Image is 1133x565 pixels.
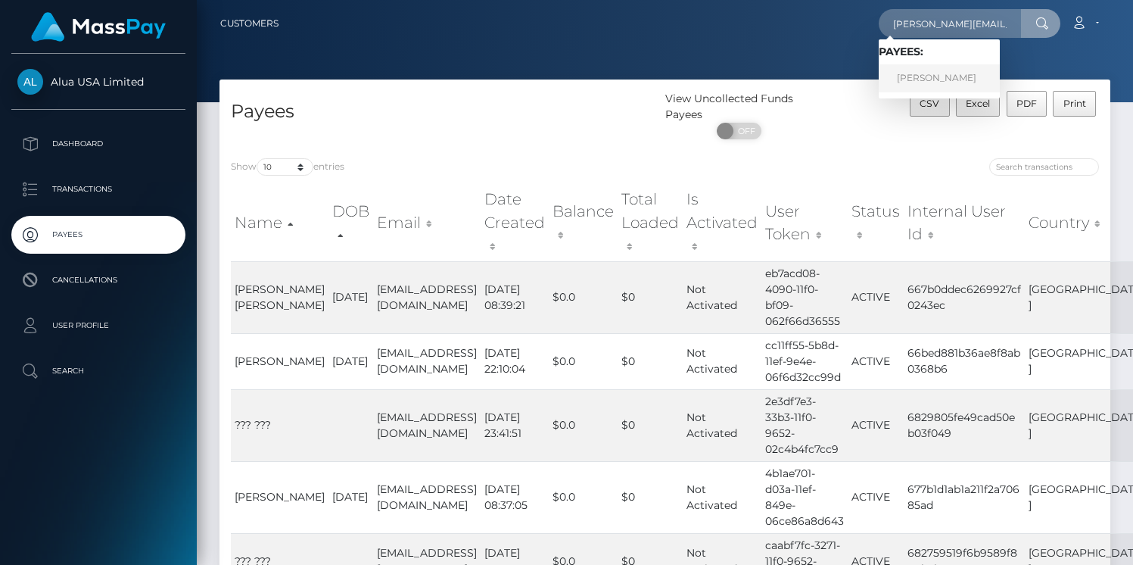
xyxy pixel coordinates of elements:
[989,158,1099,176] input: Search transactions
[231,98,654,125] h4: Payees
[761,333,848,389] td: cc11ff55-5b8d-11ef-9e4e-06f6d32cc99d
[11,75,185,89] span: Alua USA Limited
[328,461,373,533] td: [DATE]
[1016,98,1037,109] span: PDF
[17,269,179,292] p: Cancellations
[257,158,313,176] select: Showentries
[725,123,763,139] span: OFF
[231,389,328,461] td: ??? ???
[17,178,179,201] p: Transactions
[481,461,549,533] td: [DATE] 08:37:05
[618,184,683,261] th: Total Loaded: activate to sort column ascending
[231,333,328,389] td: [PERSON_NAME]
[848,184,904,261] th: Status: activate to sort column ascending
[549,261,618,333] td: $0.0
[904,261,1025,333] td: 667b0ddec6269927cf0243ec
[879,9,1021,38] input: Search...
[17,360,179,382] p: Search
[683,333,761,389] td: Not Activated
[966,98,990,109] span: Excel
[1063,98,1086,109] span: Print
[220,8,279,39] a: Customers
[481,184,549,261] th: Date Created: activate to sort column ascending
[618,261,683,333] td: $0
[665,91,814,123] div: View Uncollected Funds Payees
[549,389,618,461] td: $0.0
[373,184,481,261] th: Email: activate to sort column ascending
[328,184,373,261] th: DOB: activate to sort column descending
[683,461,761,533] td: Not Activated
[879,64,1000,92] a: [PERSON_NAME]
[31,12,166,42] img: MassPay Logo
[848,389,904,461] td: ACTIVE
[11,125,185,163] a: Dashboard
[373,261,481,333] td: [EMAIL_ADDRESS][DOMAIN_NAME]
[231,261,328,333] td: [PERSON_NAME] [PERSON_NAME]
[11,307,185,345] a: User Profile
[618,333,683,389] td: $0
[956,91,1001,117] button: Excel
[328,333,373,389] td: [DATE]
[11,352,185,390] a: Search
[549,461,618,533] td: $0.0
[683,261,761,333] td: Not Activated
[761,461,848,533] td: 4b1ae701-d03a-11ef-849e-06ce86a8d643
[231,461,328,533] td: [PERSON_NAME]
[1053,91,1096,117] button: Print
[11,261,185,299] a: Cancellations
[920,98,939,109] span: CSV
[848,461,904,533] td: ACTIVE
[549,333,618,389] td: $0.0
[231,184,328,261] th: Name: activate to sort column ascending
[328,261,373,333] td: [DATE]
[904,333,1025,389] td: 66bed881b36ae8f8ab0368b6
[904,389,1025,461] td: 6829805fe49cad50eb03f049
[11,170,185,208] a: Transactions
[904,184,1025,261] th: Internal User Id: activate to sort column ascending
[549,184,618,261] th: Balance: activate to sort column ascending
[11,216,185,254] a: Payees
[904,461,1025,533] td: 677b1d1ab1a211f2a70685ad
[481,333,549,389] td: [DATE] 22:10:04
[373,333,481,389] td: [EMAIL_ADDRESS][DOMAIN_NAME]
[481,261,549,333] td: [DATE] 08:39:21
[618,461,683,533] td: $0
[683,184,761,261] th: Is Activated: activate to sort column ascending
[848,261,904,333] td: ACTIVE
[761,389,848,461] td: 2e3df7e3-33b3-11f0-9652-02c4b4fc7cc9
[879,45,1000,58] h6: Payees:
[17,133,179,155] p: Dashboard
[761,184,848,261] th: User Token: activate to sort column ascending
[683,389,761,461] td: Not Activated
[17,223,179,246] p: Payees
[231,158,344,176] label: Show entries
[17,69,43,95] img: Alua USA Limited
[17,314,179,337] p: User Profile
[910,91,950,117] button: CSV
[761,261,848,333] td: eb7acd08-4090-11f0-bf09-062f66d36555
[481,389,549,461] td: [DATE] 23:41:51
[618,389,683,461] td: $0
[373,389,481,461] td: [EMAIL_ADDRESS][DOMAIN_NAME]
[1007,91,1047,117] button: PDF
[848,333,904,389] td: ACTIVE
[373,461,481,533] td: [EMAIL_ADDRESS][DOMAIN_NAME]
